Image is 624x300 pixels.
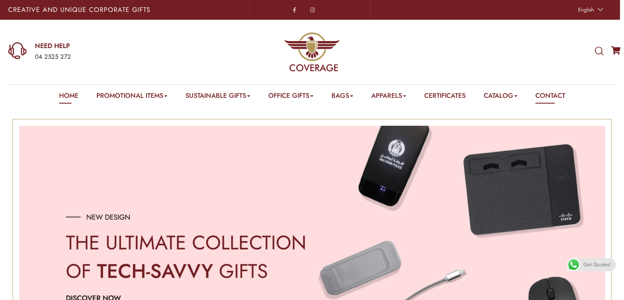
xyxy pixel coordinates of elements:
a: Sustainable Gifts [185,91,250,104]
span: Get Quotes! [583,258,611,271]
a: Home [59,91,78,104]
a: Contact [535,91,565,104]
a: Certificates [424,91,466,104]
a: NEED HELP [35,42,204,51]
a: Office Gifts [268,91,313,104]
a: Catalog [484,91,517,104]
a: Bags [331,91,353,104]
a: Apparels [371,91,406,104]
p: Creative and Unique Corporate Gifts [8,7,245,13]
a: Promotional Items [96,91,167,104]
a: English [574,4,606,16]
span: English [578,6,594,14]
div: 04 2525 272 [35,52,204,62]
